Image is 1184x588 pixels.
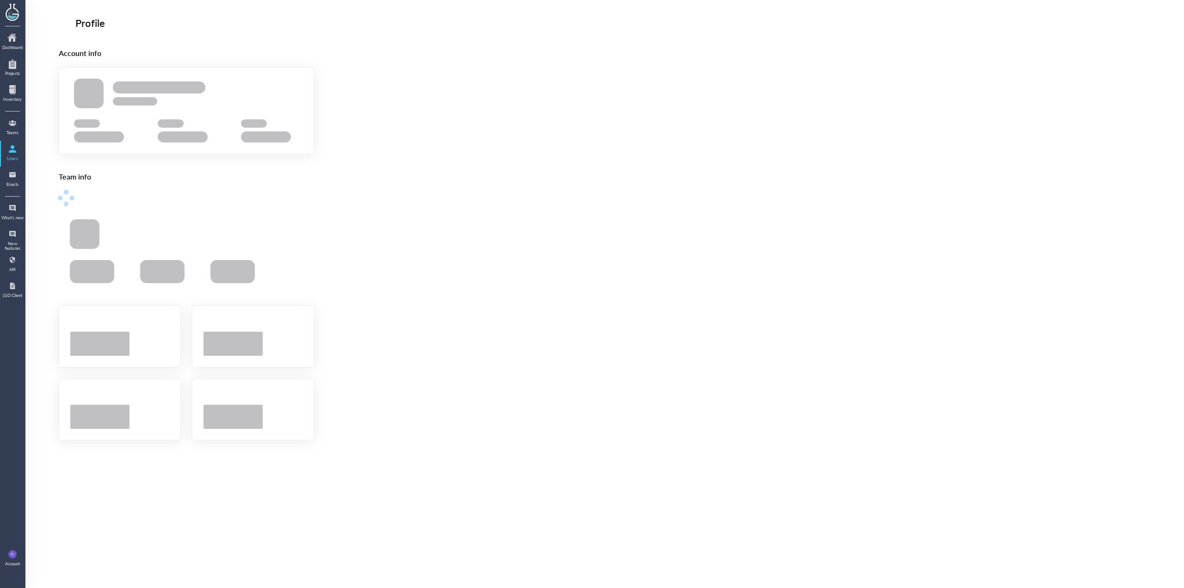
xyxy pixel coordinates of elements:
a: Projects [1,56,24,80]
div: Users [1,156,24,161]
div: Account [5,562,20,566]
div: SSO Client [1,293,24,298]
span: JL [11,550,14,558]
a: SSO Client [1,279,24,303]
a: Profile [59,15,105,31]
div: New features [1,241,24,251]
div: Emails [1,182,24,187]
a: Inventory [1,82,24,106]
a: Users [1,142,24,166]
img: genemod logo [1,0,24,22]
a: API [1,253,24,277]
a: Teams [1,116,24,140]
div: Inventory [1,97,24,102]
div: API [1,267,24,272]
div: Team info [59,170,314,183]
div: What's new [1,216,24,220]
a: Emails [1,167,24,192]
div: Account info [59,47,314,60]
div: Teams [1,130,24,135]
a: What's new [1,201,24,225]
a: New features [1,227,24,251]
div: Profile [75,15,105,31]
a: Dashboard [1,31,24,55]
div: Projects [1,71,24,76]
div: Dashboard [1,45,24,50]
